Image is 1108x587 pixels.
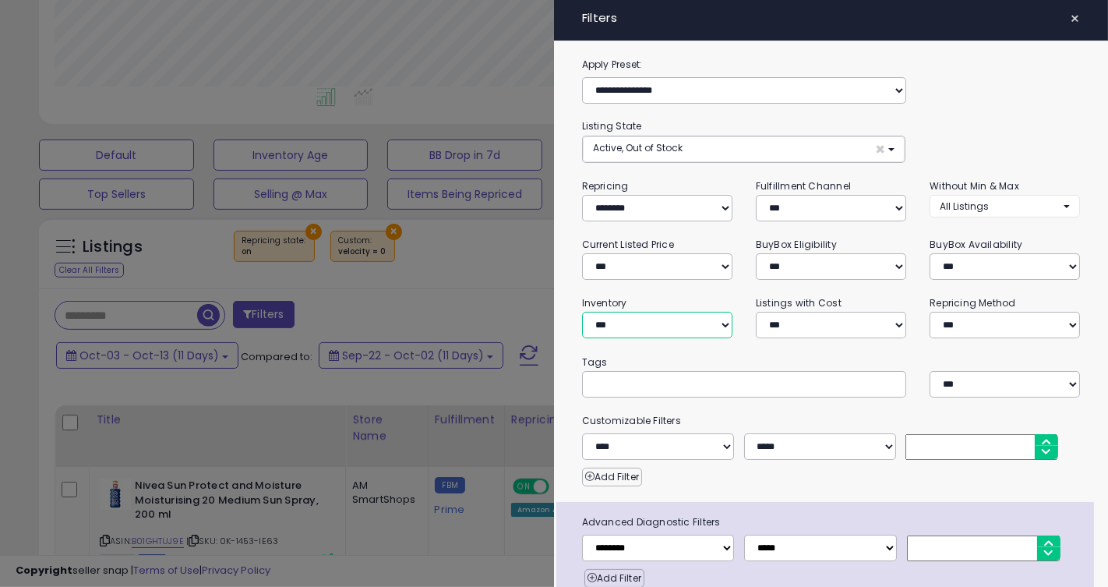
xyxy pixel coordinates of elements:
small: BuyBox Eligibility [756,238,837,251]
button: All Listings [930,195,1080,217]
span: All Listings [940,200,989,213]
button: × [1064,8,1086,30]
small: BuyBox Availability [930,238,1022,251]
button: Active, Out of Stock × [583,136,905,162]
small: Without Min & Max [930,179,1019,193]
small: Inventory [582,296,627,309]
small: Tags [570,354,1092,371]
small: Listing State [582,119,642,133]
small: Listings with Cost [756,296,842,309]
small: Current Listed Price [582,238,674,251]
span: × [875,141,885,157]
span: Advanced Diagnostic Filters [570,514,1095,531]
h4: Filters [582,12,1081,25]
span: Active, Out of Stock [593,141,683,154]
label: Apply Preset: [570,56,1092,73]
small: Repricing [582,179,629,193]
button: Add Filter [582,468,642,486]
span: × [1070,8,1080,30]
small: Repricing Method [930,296,1016,309]
small: Customizable Filters [570,412,1092,430]
small: Fulfillment Channel [756,179,851,193]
